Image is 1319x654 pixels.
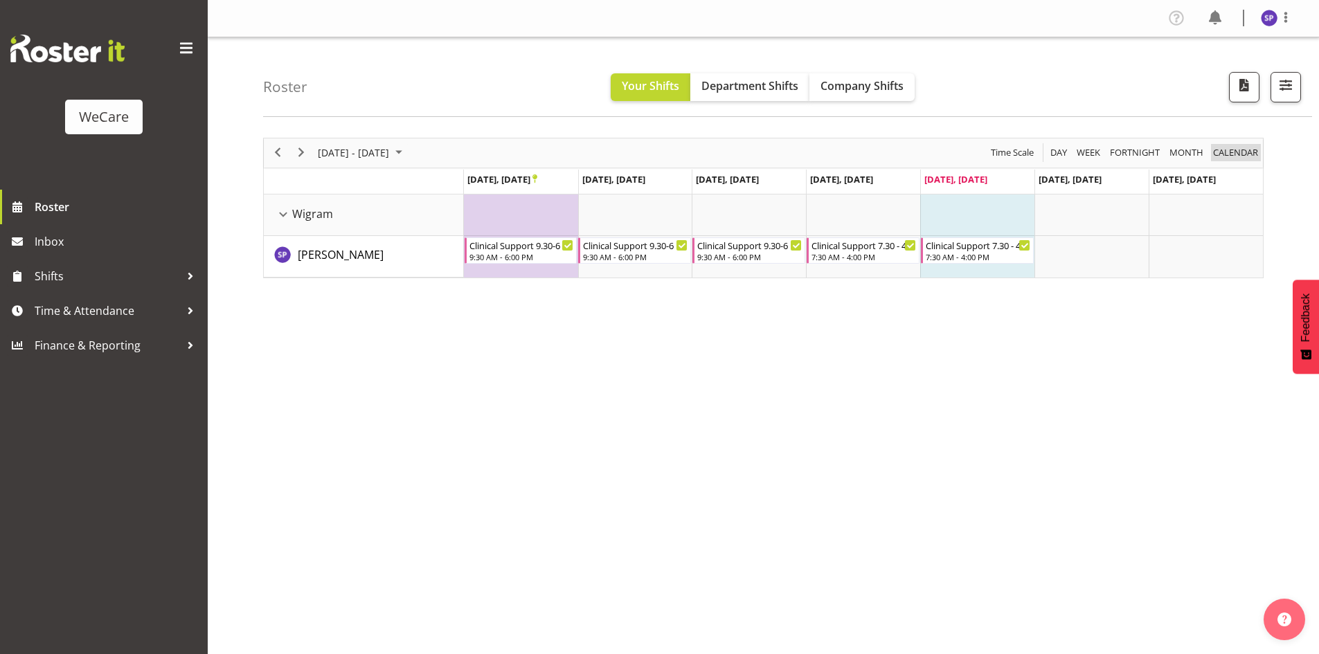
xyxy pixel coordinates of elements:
button: Department Shifts [690,73,809,101]
button: Timeline Day [1048,144,1070,161]
span: Month [1168,144,1205,161]
div: Sabnam Pun"s event - Clinical Support 7.30 - 4 Begin From Thursday, September 25, 2025 at 7:30:00... [807,237,919,264]
button: Company Shifts [809,73,915,101]
span: Wigram [292,206,333,222]
span: [PERSON_NAME] [298,247,384,262]
span: Shifts [35,266,180,287]
div: Timeline Week of September 26, 2025 [263,138,1264,278]
div: 7:30 AM - 4:00 PM [926,251,1030,262]
button: Filter Shifts [1271,72,1301,102]
span: [DATE], [DATE] [696,173,759,185]
span: calendar [1212,144,1259,161]
div: 9:30 AM - 6:00 PM [697,251,802,262]
div: Clinical Support 7.30 - 4 [811,238,916,252]
span: Time & Attendance [35,300,180,321]
a: [PERSON_NAME] [298,246,384,263]
h4: Roster [263,79,307,95]
button: September 2025 [316,144,409,161]
div: Sabnam Pun"s event - Clinical Support 9.30-6 Begin From Wednesday, September 24, 2025 at 9:30:00 ... [692,237,805,264]
div: Sabnam Pun"s event - Clinical Support 9.30-6 Begin From Tuesday, September 23, 2025 at 9:30:00 AM... [578,237,691,264]
span: [DATE], [DATE] [1039,173,1102,185]
span: Day [1049,144,1068,161]
span: Feedback [1300,293,1312,342]
span: Department Shifts [701,78,798,93]
button: Download a PDF of the roster according to the set date range. [1229,72,1259,102]
span: Company Shifts [820,78,904,93]
span: Week [1075,144,1102,161]
div: WeCare [79,107,129,127]
button: Timeline Week [1075,144,1103,161]
button: Month [1211,144,1261,161]
img: sabnam-pun11077.jpg [1261,10,1277,26]
button: Your Shifts [611,73,690,101]
span: Roster [35,197,201,217]
span: [DATE], [DATE] [582,173,645,185]
span: Your Shifts [622,78,679,93]
span: Time Scale [989,144,1035,161]
span: [DATE], [DATE] [1153,173,1216,185]
button: Fortnight [1108,144,1163,161]
span: [DATE], [DATE] [810,173,873,185]
button: Previous [269,144,287,161]
span: [DATE], [DATE] [467,173,537,185]
span: [DATE], [DATE] [924,173,987,185]
div: Sabnam Pun"s event - Clinical Support 9.30-6 Begin From Monday, September 22, 2025 at 9:30:00 AM ... [465,237,577,264]
button: Feedback - Show survey [1293,280,1319,374]
div: 9:30 AM - 6:00 PM [469,251,574,262]
td: Wigram resource [264,194,464,236]
span: [DATE] - [DATE] [316,144,391,161]
table: Timeline Week of September 26, 2025 [464,194,1263,278]
img: help-xxl-2.png [1277,612,1291,626]
span: Inbox [35,231,201,252]
div: 7:30 AM - 4:00 PM [811,251,916,262]
div: Clinical Support 9.30-6 [697,238,802,252]
div: September 22 - 28, 2025 [313,138,411,167]
div: 9:30 AM - 6:00 PM [583,251,688,262]
td: Sabnam Pun resource [264,236,464,278]
button: Timeline Month [1167,144,1206,161]
span: Fortnight [1109,144,1161,161]
div: previous period [266,138,289,167]
img: Rosterit website logo [10,35,125,62]
button: Next [292,144,311,161]
div: Sabnam Pun"s event - Clinical Support 7.30 - 4 Begin From Friday, September 26, 2025 at 7:30:00 A... [921,237,1034,264]
div: next period [289,138,313,167]
button: Time Scale [989,144,1037,161]
div: Clinical Support 9.30-6 [583,238,688,252]
div: Clinical Support 7.30 - 4 [926,238,1030,252]
span: Finance & Reporting [35,335,180,356]
div: Clinical Support 9.30-6 [469,238,574,252]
